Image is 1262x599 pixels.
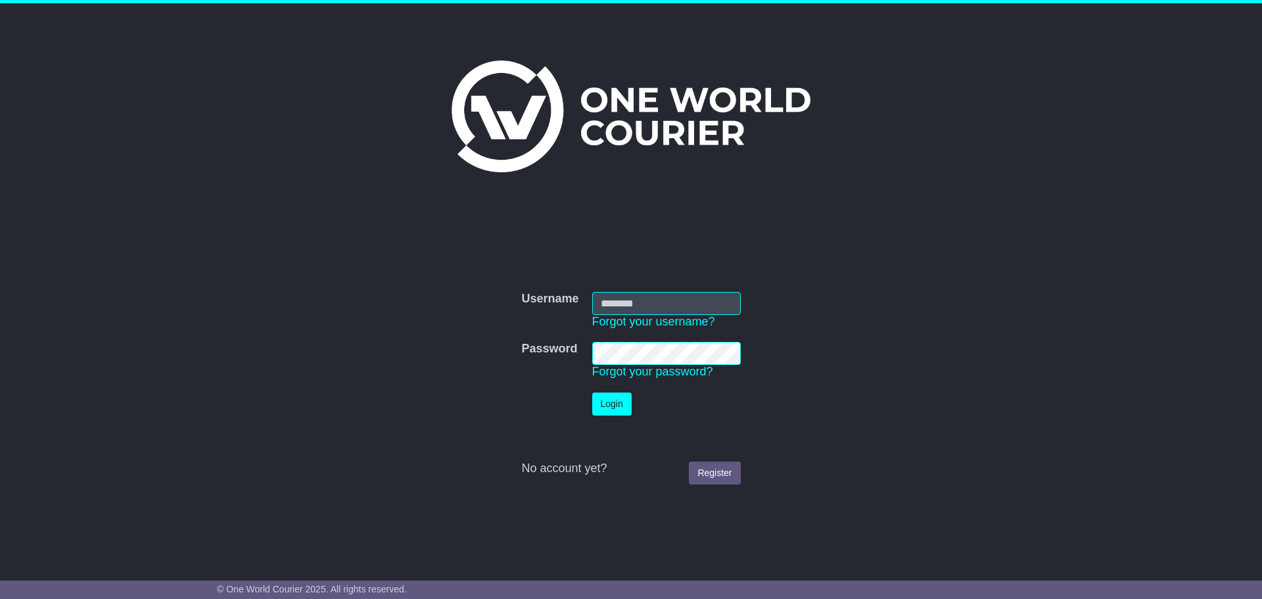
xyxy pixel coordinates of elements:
label: Username [521,292,578,306]
a: Forgot your username? [592,315,715,328]
a: Forgot your password? [592,365,713,378]
label: Password [521,342,577,356]
div: No account yet? [521,462,740,476]
span: © One World Courier 2025. All rights reserved. [217,584,407,594]
img: One World [452,60,810,172]
button: Login [592,393,632,416]
a: Register [689,462,740,485]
